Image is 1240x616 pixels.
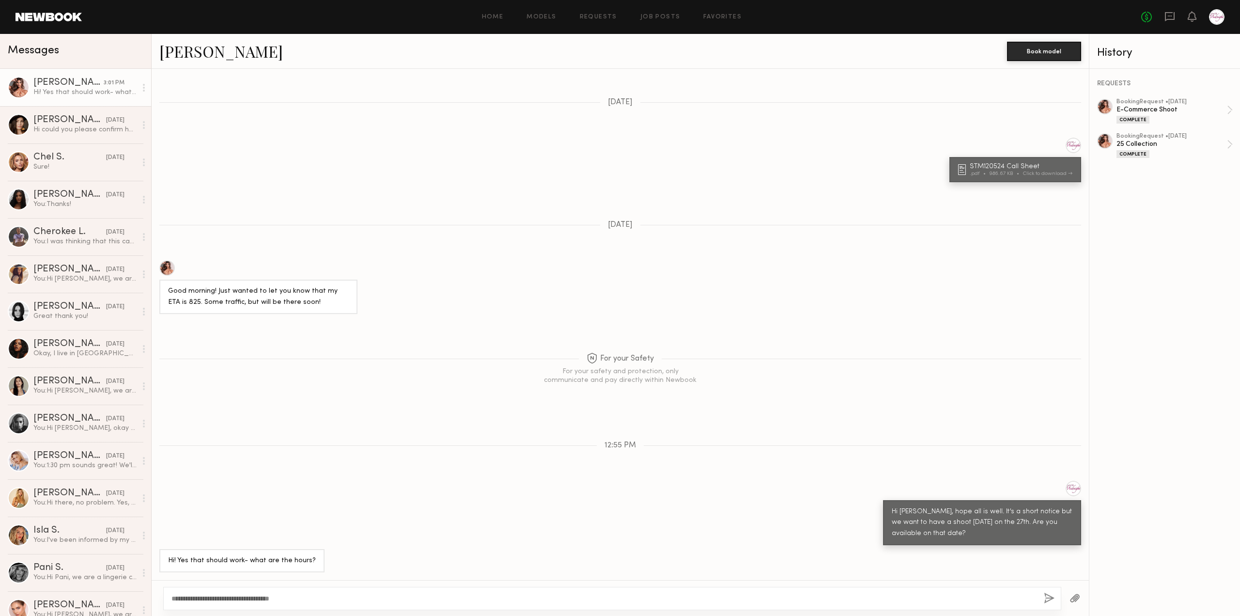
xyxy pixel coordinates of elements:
[106,302,124,312] div: [DATE]
[33,414,106,424] div: [PERSON_NAME]
[1023,171,1072,176] div: Click to download
[106,153,124,162] div: [DATE]
[604,442,636,450] span: 12:55 PM
[580,14,617,20] a: Requests
[33,115,106,125] div: [PERSON_NAME]
[1116,99,1227,105] div: booking Request • [DATE]
[33,153,106,162] div: Chel S.
[33,162,137,172] div: Sure!
[33,237,137,246] div: You: I was thinking that this casting won’t last too long, 10-15mins tops. You can bring your bab...
[33,265,106,274] div: [PERSON_NAME]
[106,526,124,536] div: [DATE]
[482,14,504,20] a: Home
[33,498,137,507] div: You: Hi there, no problem. Yes, our designer informed me she arranged for a 1 pm casting [DATE]. ...
[33,274,137,284] div: You: Hi [PERSON_NAME], we are a lingerie brand that is looking for a model for our upcoming shoot...
[106,340,124,349] div: [DATE]
[33,88,137,97] div: Hi! Yes that should work- what are the hours?
[168,286,349,308] div: Good morning! Just wanted to let you know that my ETA is 825. Some traffic, but will be there soon!
[640,14,681,20] a: Job Posts
[33,302,106,312] div: [PERSON_NAME]
[1116,116,1149,124] div: Complete
[33,489,106,498] div: [PERSON_NAME]
[33,386,137,395] div: You: Hi [PERSON_NAME], we are waiting for your arrival. Call time was at 8:15am
[33,125,137,134] div: Hi could you please confirm hours on last shoot still awaiting payment thank you and it was a ple...
[159,41,283,62] a: [PERSON_NAME]
[1097,47,1233,59] div: History
[33,312,137,321] div: Great thank you!
[1007,47,1081,55] a: Book model
[990,171,1023,176] div: 986.67 KB
[1007,42,1081,61] button: Book model
[106,265,124,274] div: [DATE]
[33,451,106,461] div: [PERSON_NAME]
[106,377,124,386] div: [DATE]
[970,163,1075,170] div: STM120524 Call Sheet
[8,45,59,56] span: Messages
[33,573,137,582] div: You: Hi Pani, we are a lingerie company located in [GEOGRAPHIC_DATA] that is seeking for a model ...
[1116,99,1233,124] a: bookingRequest •[DATE]E-Commerce ShootComplete
[1116,133,1227,140] div: booking Request • [DATE]
[168,555,316,567] div: Hi! Yes that should work- what are the hours?
[33,536,137,545] div: You: I've been informed by my team member, [PERSON_NAME], that she has already reached out to you...
[1116,105,1227,114] div: E-Commerce Shoot
[33,600,106,610] div: [PERSON_NAME]
[970,171,990,176] div: .pdf
[33,339,106,349] div: [PERSON_NAME]
[587,353,654,365] span: For your Safety
[1116,150,1149,158] div: Complete
[106,190,124,200] div: [DATE]
[104,79,124,88] div: 3:01 PM
[33,563,106,573] div: Pani S.
[106,414,124,424] div: [DATE]
[33,424,137,433] div: You: Hi [PERSON_NAME], okay thank you for letting us know. If you ever get the chance to swing by...
[106,116,124,125] div: [DATE]
[33,200,137,209] div: You: Thanks!
[892,506,1072,540] div: Hi [PERSON_NAME], hope all is well. It’s a short notice but we want to have a shoot [DATE] on the...
[106,228,124,237] div: [DATE]
[106,489,124,498] div: [DATE]
[703,14,742,20] a: Favorites
[1097,80,1233,87] div: REQUESTS
[527,14,556,20] a: Models
[106,601,124,610] div: [DATE]
[33,227,106,237] div: Cherokee L.
[106,564,124,573] div: [DATE]
[608,221,633,229] span: [DATE]
[33,78,104,88] div: [PERSON_NAME]
[106,452,124,461] div: [DATE]
[33,526,106,536] div: Isla S.
[1116,133,1233,158] a: bookingRequest •[DATE]25 CollectionComplete
[33,377,106,386] div: [PERSON_NAME]
[1116,140,1227,149] div: 25 Collection
[33,349,137,358] div: Okay, I live in [GEOGRAPHIC_DATA] as well
[608,98,633,107] span: [DATE]
[543,367,698,385] div: For your safety and protection, only communicate and pay directly within Newbook
[958,163,1075,176] a: STM120524 Call Sheet.pdf986.67 KBClick to download
[33,190,106,200] div: [PERSON_NAME]
[33,461,137,470] div: You: 1:30 pm sounds great! We'll see you then. If you need help getting in, please contact one of...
